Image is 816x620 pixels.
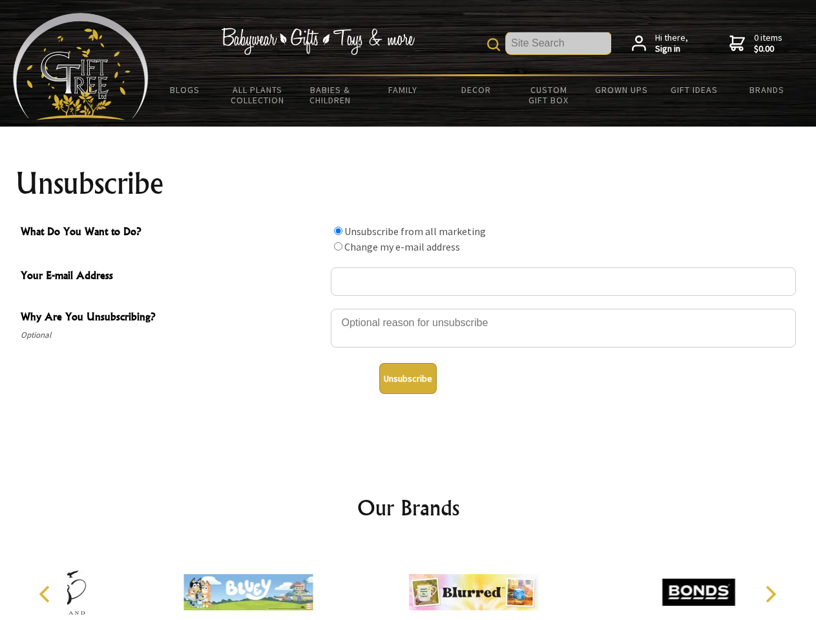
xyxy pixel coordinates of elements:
[506,32,611,54] input: Site Search
[334,227,342,235] input: What Do You Want to Do?
[334,242,342,251] input: What Do You Want to Do?
[731,76,804,103] a: Brands
[512,76,585,114] a: Custom Gift Box
[26,492,791,523] h2: Our Brands
[754,43,782,55] strong: $0.00
[754,32,782,55] span: 0 items
[655,43,688,55] strong: Sign in
[21,327,324,343] span: Optional
[344,240,460,253] label: Change my e-mail address
[294,76,367,114] a: Babies & Children
[379,363,437,394] button: Unsubscribe
[655,32,688,55] span: Hi there,
[658,76,731,103] a: Gift Ideas
[367,76,440,103] a: Family
[149,76,222,103] a: BLOGS
[16,168,801,199] h1: Unsubscribe
[439,76,512,103] a: Decor
[331,267,796,296] input: Your E-mail Address
[756,580,784,608] button: Next
[632,32,688,55] a: Hi there,Sign in
[21,267,324,286] span: Your E-mail Address
[32,580,61,608] button: Previous
[331,309,796,347] textarea: Why Are You Unsubscribing?
[221,28,415,55] img: Babywear - Gifts - Toys & more
[344,225,486,238] label: Unsubscribe from all marketing
[729,32,782,55] a: 0 items$0.00
[13,13,149,120] img: Babyware - Gifts - Toys and more...
[487,38,500,51] img: product search
[585,76,658,103] a: Grown Ups
[21,223,324,242] span: What Do You Want to Do?
[222,76,295,114] a: All Plants Collection
[21,309,324,327] span: Why Are You Unsubscribing?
